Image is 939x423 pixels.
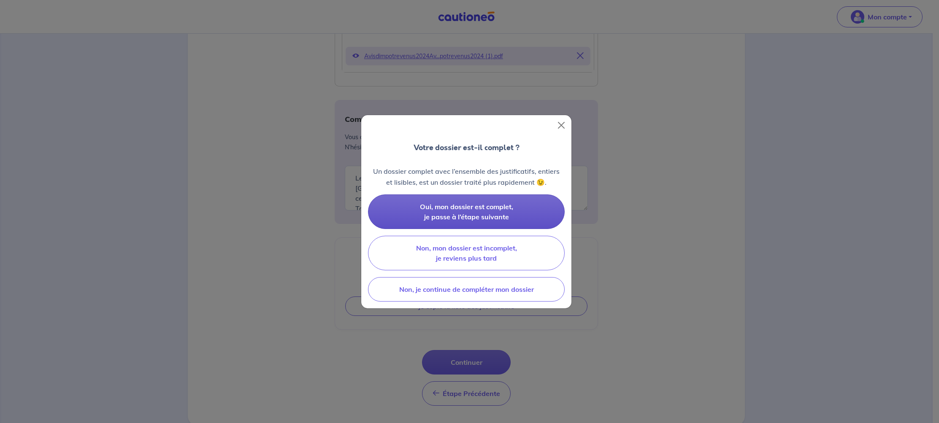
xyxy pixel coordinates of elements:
button: Oui, mon dossier est complet, je passe à l’étape suivante [368,194,565,229]
p: Votre dossier est-il complet ? [414,142,520,153]
p: Un dossier complet avec l’ensemble des justificatifs, entiers et lisibles, est un dossier traité ... [368,166,565,188]
button: Non, je continue de compléter mon dossier [368,277,565,302]
span: Non, je continue de compléter mon dossier [399,285,534,294]
span: Non, mon dossier est incomplet, je reviens plus tard [416,244,517,262]
button: Close [555,119,568,132]
span: Oui, mon dossier est complet, je passe à l’étape suivante [420,202,513,221]
button: Non, mon dossier est incomplet, je reviens plus tard [368,236,565,270]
